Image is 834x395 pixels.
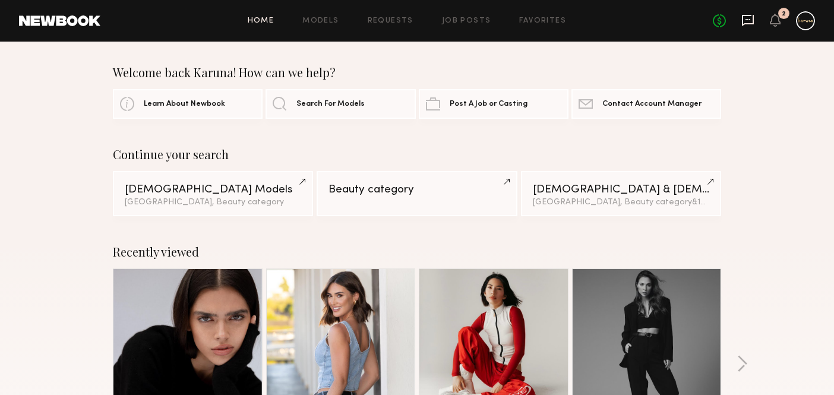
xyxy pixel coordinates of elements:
[113,65,721,80] div: Welcome back Karuna! How can we help?
[113,147,721,162] div: Continue your search
[519,17,566,25] a: Favorites
[317,171,517,216] a: Beauty category
[113,89,263,119] a: Learn About Newbook
[450,100,527,108] span: Post A Job or Casting
[125,198,301,207] div: [GEOGRAPHIC_DATA], Beauty category
[113,171,313,216] a: [DEMOGRAPHIC_DATA] Models[GEOGRAPHIC_DATA], Beauty category
[113,245,721,259] div: Recently viewed
[442,17,491,25] a: Job Posts
[248,17,274,25] a: Home
[302,17,339,25] a: Models
[266,89,415,119] a: Search For Models
[782,11,786,17] div: 2
[571,89,721,119] a: Contact Account Manager
[419,89,568,119] a: Post A Job or Casting
[296,100,365,108] span: Search For Models
[533,198,709,207] div: [GEOGRAPHIC_DATA], Beauty category
[533,184,709,195] div: [DEMOGRAPHIC_DATA] & [DEMOGRAPHIC_DATA] Models
[368,17,413,25] a: Requests
[602,100,702,108] span: Contact Account Manager
[125,184,301,195] div: [DEMOGRAPHIC_DATA] Models
[692,198,743,206] span: & 1 other filter
[521,171,721,216] a: [DEMOGRAPHIC_DATA] & [DEMOGRAPHIC_DATA] Models[GEOGRAPHIC_DATA], Beauty category&1other filter
[144,100,225,108] span: Learn About Newbook
[328,184,505,195] div: Beauty category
